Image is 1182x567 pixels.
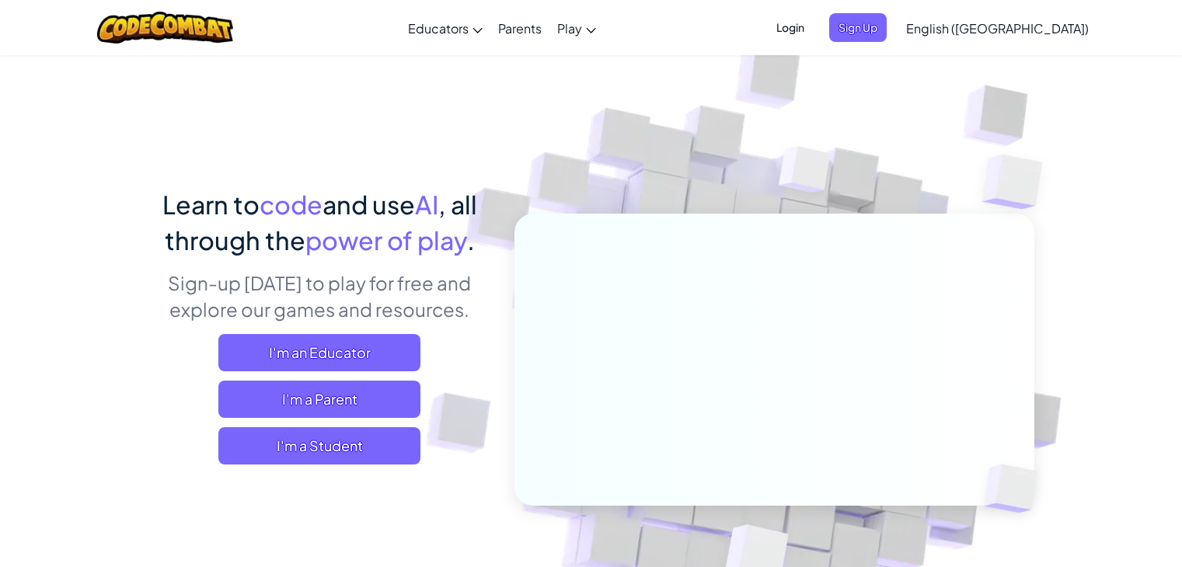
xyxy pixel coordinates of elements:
[97,12,233,43] img: CodeCombat logo
[408,20,469,37] span: Educators
[957,432,1074,545] img: Overlap cubes
[906,20,1089,37] span: English ([GEOGRAPHIC_DATA])
[898,7,1097,49] a: English ([GEOGRAPHIC_DATA])
[549,7,604,49] a: Play
[767,13,814,42] button: Login
[557,20,582,37] span: Play
[749,116,861,231] img: Overlap cubes
[490,7,549,49] a: Parents
[415,189,438,220] span: AI
[218,427,420,464] button: I'm a Student
[218,381,420,418] a: I'm a Parent
[218,334,420,371] a: I'm an Educator
[467,224,475,256] span: .
[323,189,415,220] span: and use
[951,117,1086,248] img: Overlap cubes
[162,189,260,220] span: Learn to
[148,270,491,322] p: Sign-up [DATE] to play for free and explore our games and resources.
[260,189,323,220] span: code
[305,224,467,256] span: power of play
[400,7,490,49] a: Educators
[829,13,887,42] button: Sign Up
